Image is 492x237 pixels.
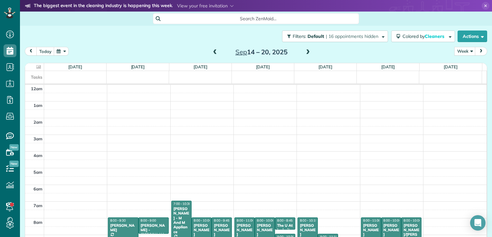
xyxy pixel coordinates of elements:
button: today [36,47,54,56]
a: [DATE] [381,64,395,69]
span: 7am [33,203,43,208]
span: 8:00 - 9:45 [214,218,229,223]
a: [DATE] [194,64,207,69]
div: [PERSON_NAME] [383,223,400,237]
button: next [475,47,487,56]
a: [DATE] [444,64,458,69]
button: Week [454,47,476,56]
span: 8:00 - 11:00 [363,218,381,223]
a: [DATE] [256,64,270,69]
button: Filters: Default | 16 appointments hidden [282,31,388,42]
button: Colored byCleaners [391,31,455,42]
span: 2am [33,119,43,125]
span: Cleaners [425,33,445,39]
span: Filters: [293,33,306,39]
div: [PERSON_NAME] [110,223,136,233]
span: 6am [33,186,43,191]
span: New [9,144,19,151]
div: The U At Ledroit [277,223,293,233]
span: 7:00 - 10:30 [174,202,191,206]
div: Open Intercom Messenger [470,215,486,231]
div: [PERSON_NAME] [257,223,273,237]
a: Filters: Default | 16 appointments hidden [279,31,388,42]
div: [PERSON_NAME] [363,223,379,237]
div: [PERSON_NAME] [236,223,253,237]
span: 12am [31,86,43,91]
span: 8:00 - 10:00 [194,218,211,223]
span: 8:00 - 10:00 [403,218,421,223]
span: | 16 appointments hidden [326,33,378,39]
span: 8:00 - 10:00 [257,218,274,223]
strong: The biggest event in the cleaning industry is happening this week. [34,3,173,10]
span: 8am [33,220,43,225]
span: 1am [33,103,43,108]
h2: 14 – 20, 2025 [221,48,302,56]
span: New [9,161,19,167]
span: 8:00 - 10:15 [300,218,317,223]
div: [PERSON_NAME] [299,223,316,237]
div: [PERSON_NAME] [194,223,210,237]
span: Colored by [402,33,447,39]
a: [DATE] [131,64,145,69]
span: 4am [33,153,43,158]
span: 8:00 - 8:45 [277,218,293,223]
button: prev [25,47,37,56]
div: [PERSON_NAME] - M And M Appliance [173,206,190,234]
span: 5am [33,170,43,175]
span: Default [307,33,325,39]
span: Sep [235,48,247,56]
span: 8:00 - 9:00 [141,218,156,223]
div: [PERSON_NAME] [213,223,230,237]
span: 8:00 - 9:30 [110,218,126,223]
span: Tasks [31,75,43,80]
span: 8:00 - 10:00 [383,218,401,223]
span: 8:00 - 11:00 [237,218,254,223]
span: 3am [33,136,43,141]
a: [DATE] [68,64,82,69]
a: [DATE] [318,64,332,69]
button: Actions [458,31,487,42]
